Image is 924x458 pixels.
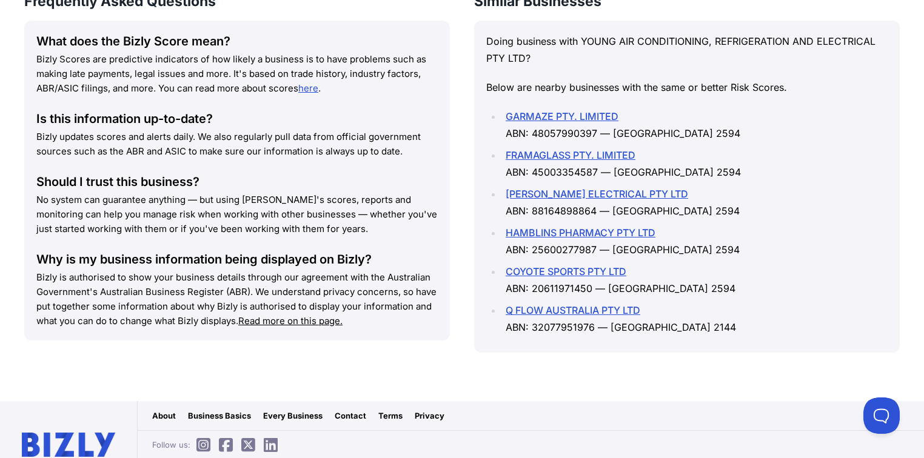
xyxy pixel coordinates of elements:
[506,149,635,161] a: FRAMAGLASS PTY. LIMITED
[506,227,655,239] a: HAMBLINS PHARMACY PTY LTD
[36,110,438,127] div: Is this information up-to-date?
[502,108,888,142] li: ABN: 48057990397 — [GEOGRAPHIC_DATA] 2594
[238,315,343,327] a: Read more on this page.
[36,193,438,236] p: No system can guarantee anything — but using [PERSON_NAME]'s scores, reports and monitoring can h...
[36,33,438,50] div: What does the Bizly Score mean?
[506,110,618,122] a: GARMAZE PTY. LIMITED
[36,52,438,96] p: Bizly Scores are predictive indicators of how likely a business is to have problems such as makin...
[506,265,626,277] a: COYOTE SPORTS PTY LTD
[486,79,888,96] p: Below are nearby businesses with the same or better Risk Scores.
[335,410,366,422] a: Contact
[152,439,284,451] span: Follow us:
[502,263,888,297] li: ABN: 20611971450 — [GEOGRAPHIC_DATA] 2594
[263,410,323,422] a: Every Business
[502,147,888,181] li: ABN: 45003354587 — [GEOGRAPHIC_DATA] 2594
[298,82,318,94] a: here
[36,130,438,159] p: Bizly updates scores and alerts daily. We also regularly pull data from official government sourc...
[502,224,888,258] li: ABN: 25600277987 — [GEOGRAPHIC_DATA] 2594
[863,397,900,434] iframe: Toggle Customer Support
[502,185,888,219] li: ABN: 88164898864 — [GEOGRAPHIC_DATA] 2594
[152,410,176,422] a: About
[486,33,888,67] p: Doing business with YOUNG AIR CONDITIONING, REFRIGERATION AND ELECTRICAL PTY LTD?
[415,410,444,422] a: Privacy
[36,270,438,328] p: Bizly is authorised to show your business details through our agreement with the Australian Gover...
[36,251,438,268] div: Why is my business information being displayed on Bizly?
[502,302,888,336] li: ABN: 32077951976 — [GEOGRAPHIC_DATA] 2144
[506,188,688,200] a: [PERSON_NAME] ELECTRICAL PTY LTD
[188,410,251,422] a: Business Basics
[36,173,438,190] div: Should I trust this business?
[506,304,640,316] a: Q FLOW AUSTRALIA PTY LTD
[378,410,403,422] a: Terms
